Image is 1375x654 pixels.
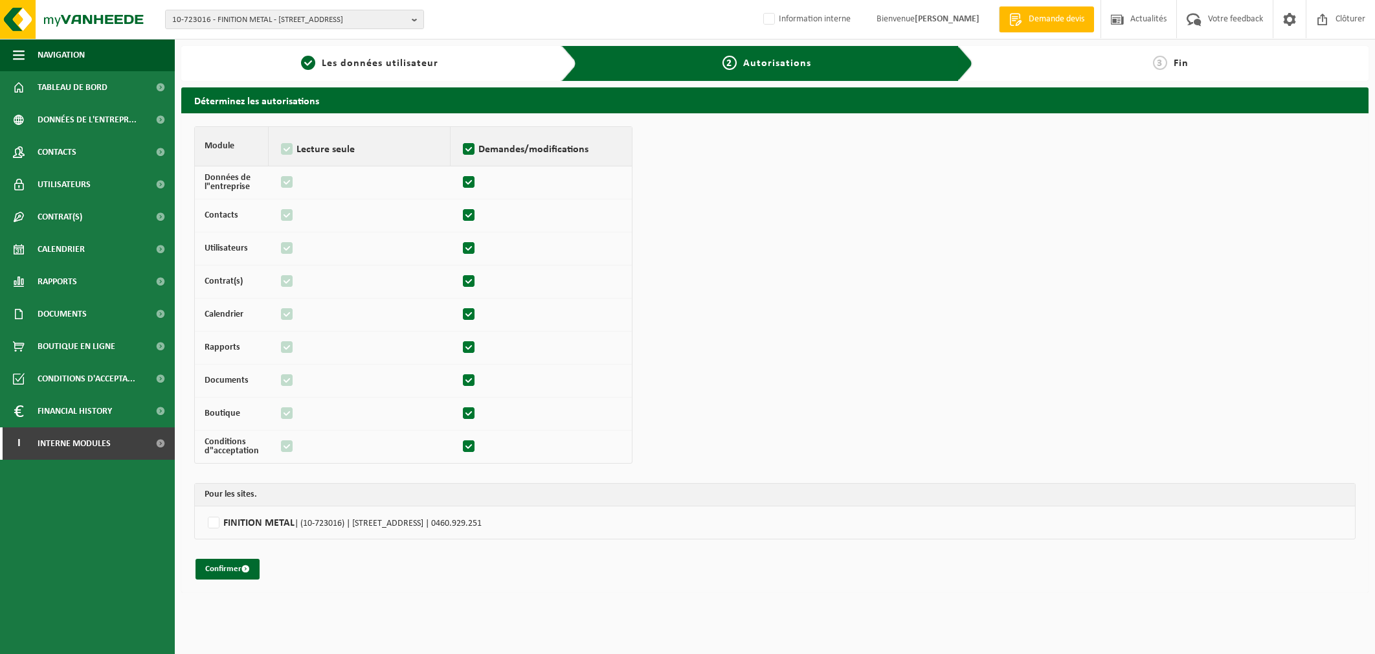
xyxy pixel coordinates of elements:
span: Les données utilisateur [322,58,438,69]
strong: Conditions d"acceptation [205,437,259,456]
span: 2 [722,56,737,70]
span: | (10-723016) | [STREET_ADDRESS] | 0460.929.251 [295,519,482,528]
span: Interne modules [38,427,111,460]
span: Fin [1174,58,1189,69]
th: Pour les sites. [195,484,1355,506]
strong: Calendrier [205,310,243,319]
span: Contrat(s) [38,201,82,233]
label: Demandes/modifications [460,140,622,159]
span: Autorisations [743,58,811,69]
span: Documents [38,298,87,330]
span: Utilisateurs [38,168,91,201]
span: 3 [1153,56,1167,70]
span: Données de l'entrepr... [38,104,137,136]
span: Financial History [38,395,112,427]
button: 10-723016 - FINITION METAL - [STREET_ADDRESS] [165,10,424,29]
strong: Contrat(s) [205,276,243,286]
strong: [PERSON_NAME] [915,14,979,24]
h2: Déterminez les autorisations [181,87,1369,113]
a: Demande devis [999,6,1094,32]
span: Conditions d'accepta... [38,363,135,395]
span: Rapports [38,265,77,298]
span: 1 [301,56,315,70]
strong: Boutique [205,409,240,418]
strong: Documents [205,376,249,385]
span: 10-723016 - FINITION METAL - [STREET_ADDRESS] [172,10,407,30]
span: Calendrier [38,233,85,265]
span: I [13,427,25,460]
button: Confirmer [196,559,260,580]
a: 1Les données utilisateur [188,56,551,71]
strong: Contacts [205,210,238,220]
label: Lecture seule [278,140,440,159]
label: FINITION METAL [205,513,1345,532]
strong: Données de l"entreprise [205,173,251,192]
th: Module [195,127,269,166]
span: Contacts [38,136,76,168]
span: Boutique en ligne [38,330,115,363]
label: Information interne [761,10,851,29]
strong: Rapports [205,343,240,352]
span: Demande devis [1025,13,1088,26]
span: Tableau de bord [38,71,107,104]
strong: Utilisateurs [205,243,248,253]
span: Navigation [38,39,85,71]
